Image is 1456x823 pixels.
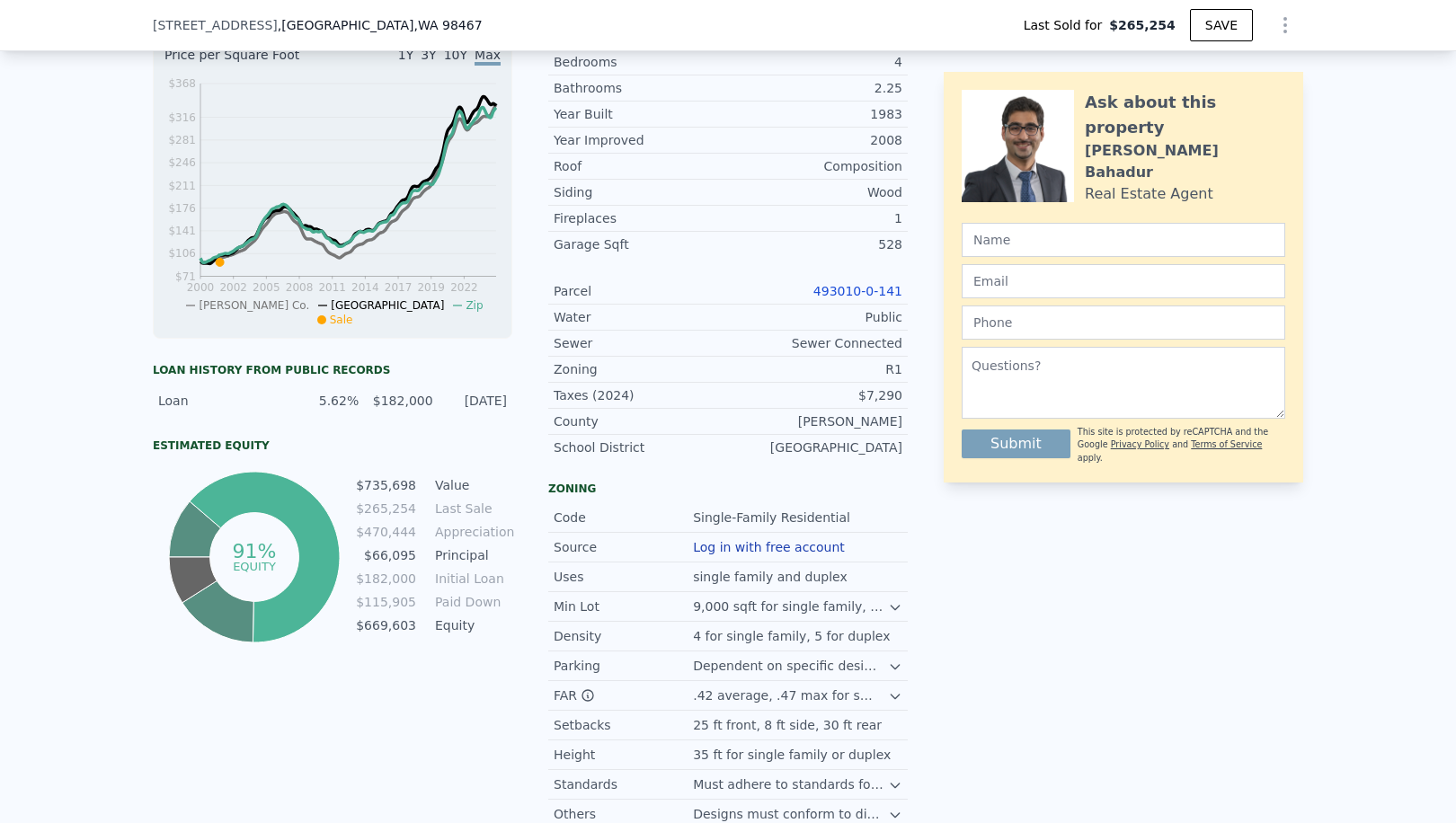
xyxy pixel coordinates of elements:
div: 4 [728,53,902,71]
span: , WA 98467 [413,18,482,32]
div: Siding [554,183,728,201]
div: Fireplaces [554,209,728,227]
tspan: 2008 [286,281,314,294]
span: , [GEOGRAPHIC_DATA] [278,16,483,34]
div: Year Improved [554,131,728,149]
div: Composition [728,157,902,175]
tspan: 2011 [318,281,346,294]
div: single family and duplex [693,568,851,586]
tspan: $246 [168,156,196,169]
div: 1983 [728,105,902,123]
tspan: $141 [168,225,196,237]
td: $182,000 [355,569,417,588]
div: Bedrooms [554,53,728,71]
tspan: 2005 [253,281,280,294]
div: 2008 [728,131,902,149]
td: Last Sale [431,499,512,518]
tspan: $211 [168,180,196,192]
div: Min Lot [554,597,693,615]
div: 9,000 sqft for single family, 13,500 sqft for duplex [693,597,888,615]
span: $265,254 [1109,16,1176,34]
div: 2.25 [728,79,902,97]
div: Parking [554,657,693,675]
td: $265,254 [355,499,417,518]
tspan: equity [233,559,276,572]
span: [PERSON_NAME] Co. [199,299,309,312]
tspan: $71 [175,270,196,283]
tspan: 2000 [187,281,215,294]
div: Setbacks [554,716,693,734]
div: Source [554,538,693,556]
div: Price per Square Foot [164,46,333,75]
span: Last Sold for [1024,16,1110,34]
div: Real Estate Agent [1085,183,1213,205]
div: FAR [554,686,693,704]
tspan: $106 [168,247,196,260]
div: R1 [728,360,902,378]
div: This site is protected by reCAPTCHA and the Google and apply. [1078,426,1285,465]
td: Initial Loan [431,569,512,588]
input: Phone [962,305,1285,340]
td: $669,603 [355,615,417,635]
td: Equity [431,615,512,635]
div: Density [554,627,693,645]
div: Loan [158,392,285,410]
div: 4 for single family, 5 for duplex [693,627,893,645]
div: [GEOGRAPHIC_DATA] [728,438,902,456]
div: Ask about this property [1085,90,1285,140]
span: Zip [466,299,483,312]
tspan: $281 [168,134,196,146]
div: Wood [728,183,902,201]
td: $66,095 [355,545,417,565]
div: Standards [554,775,693,793]
tspan: 2017 [385,281,413,294]
div: Sewer Connected [728,334,902,352]
div: Bathrooms [554,79,728,97]
div: 25 ft front, 8 ft side, 30 ft rear [693,716,885,734]
td: $470,444 [355,522,417,542]
div: $7,290 [728,386,902,404]
span: Max [475,48,501,66]
span: 10Y [444,48,467,62]
button: Show Options [1267,7,1303,43]
a: Privacy Policy [1111,439,1169,449]
div: Height [554,746,693,764]
td: $735,698 [355,475,417,495]
td: Value [431,475,512,495]
div: [DATE] [444,392,507,410]
tspan: $316 [168,111,196,124]
tspan: 91% [232,540,276,562]
button: SAVE [1190,9,1253,41]
tspan: 2022 [450,281,478,294]
span: Sale [330,314,353,326]
div: 1 [728,209,902,227]
div: County [554,412,728,430]
button: Log in with free account [693,540,845,554]
div: Water [554,308,728,326]
input: Email [962,264,1285,298]
td: Principal [431,545,512,565]
div: Must adhere to standards for setbacks, height, and design of single-family homes [693,775,888,793]
div: Single-Family Residential [693,509,854,527]
div: Garage Sqft [554,235,728,253]
td: $115,905 [355,592,417,612]
tspan: $368 [168,77,196,90]
div: [PERSON_NAME] Bahadur [1085,140,1285,183]
div: 528 [728,235,902,253]
div: Code [554,509,693,527]
div: Loan history from public records [153,363,512,377]
input: Name [962,223,1285,257]
span: 3Y [421,48,436,62]
span: [GEOGRAPHIC_DATA] [331,299,444,312]
button: Submit [962,429,1070,458]
div: Uses [554,568,693,586]
div: Sewer [554,334,728,352]
div: Parcel [554,282,728,300]
div: Others [554,805,693,823]
div: Zoning [554,360,728,378]
td: Appreciation [431,522,512,542]
span: 1Y [398,48,413,62]
a: Terms of Service [1191,439,1262,449]
div: 35 ft for single family or duplex [693,746,894,764]
span: [STREET_ADDRESS] [153,16,278,34]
